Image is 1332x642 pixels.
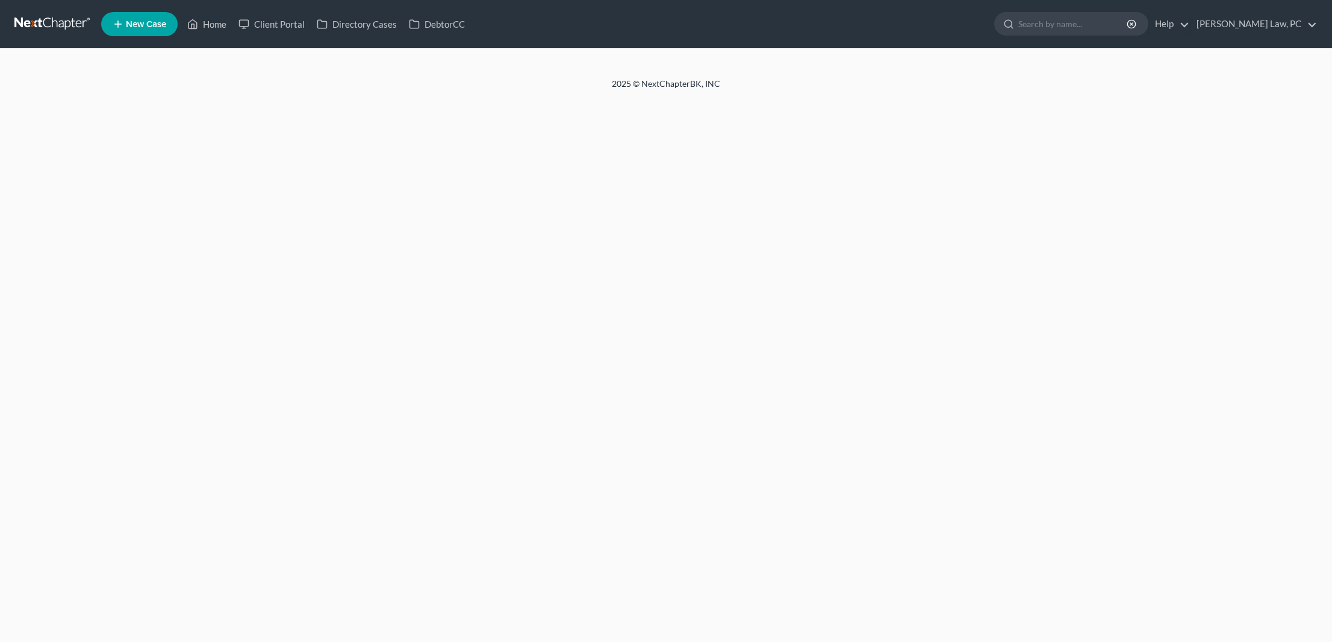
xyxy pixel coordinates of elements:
a: DebtorCC [403,13,471,35]
input: Search by name... [1018,13,1128,35]
a: Help [1149,13,1189,35]
a: Directory Cases [311,13,403,35]
span: New Case [126,20,166,29]
a: Client Portal [232,13,311,35]
a: Home [181,13,232,35]
div: 2025 © NextChapterBK, INC [323,78,1009,99]
a: [PERSON_NAME] Law, PC [1190,13,1317,35]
